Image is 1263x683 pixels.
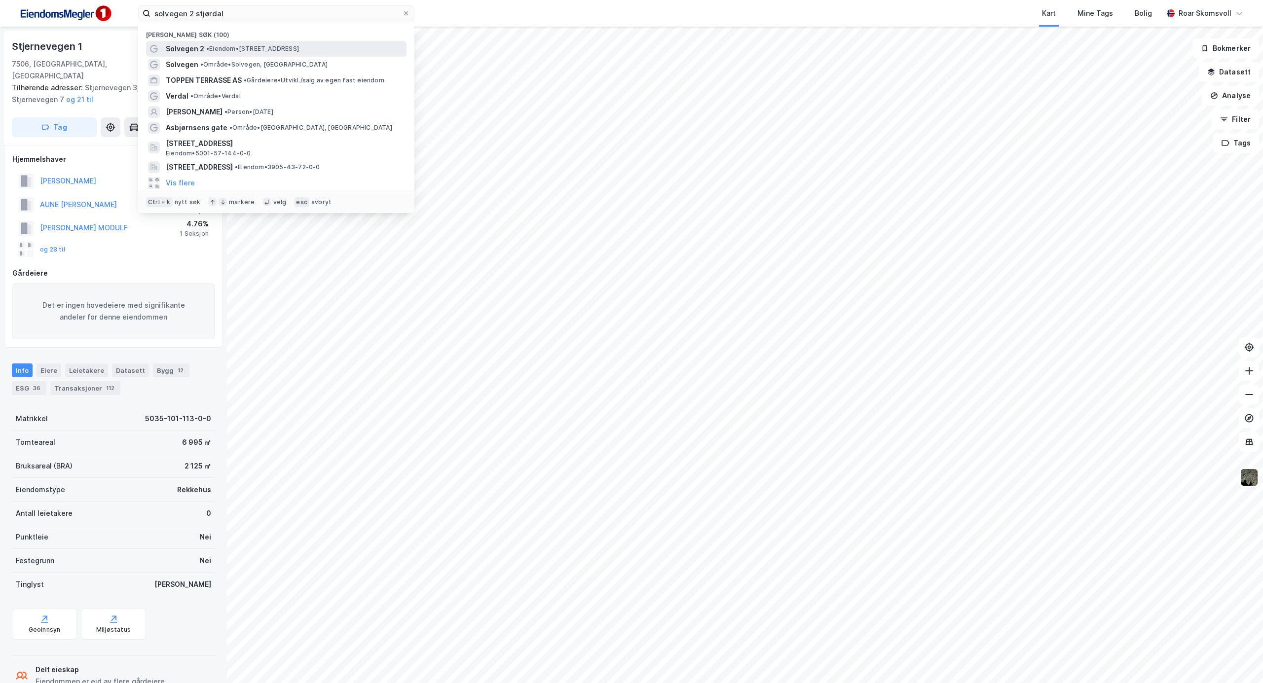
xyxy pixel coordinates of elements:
[190,92,193,100] span: •
[29,626,61,634] div: Geoinnsyn
[16,2,114,25] img: F4PB6Px+NJ5v8B7XTbfpPpyloAAAAASUVORK5CYII=
[146,197,173,207] div: Ctrl + k
[190,92,241,100] span: Område • Verdal
[12,267,215,279] div: Gårdeiere
[16,413,48,425] div: Matrikkel
[206,507,211,519] div: 0
[1213,133,1259,153] button: Tags
[16,484,65,496] div: Eiendomstype
[180,218,209,230] div: 4.76%
[1214,636,1263,683] div: Kontrollprogram for chat
[16,555,54,567] div: Festegrunn
[311,198,332,206] div: avbryt
[12,381,46,395] div: ESG
[244,76,247,84] span: •
[180,230,209,238] div: 1 Seksjon
[1192,38,1259,58] button: Bokmerker
[166,74,242,86] span: TOPPEN TERRASSE AS
[166,149,251,157] span: Eiendom • 5001-57-144-0-0
[273,198,287,206] div: velg
[166,177,195,189] button: Vis flere
[1212,109,1259,129] button: Filter
[12,58,164,82] div: 7506, [GEOGRAPHIC_DATA], [GEOGRAPHIC_DATA]
[166,90,188,102] span: Verdal
[112,363,149,377] div: Datasett
[153,363,189,377] div: Bygg
[138,23,414,41] div: [PERSON_NAME] søk (100)
[150,6,402,21] input: Søk på adresse, matrikkel, gårdeiere, leietakere eller personer
[16,507,73,519] div: Antall leietakere
[36,664,165,676] div: Delt eieskap
[235,163,238,171] span: •
[1077,7,1113,19] div: Mine Tags
[50,381,120,395] div: Transaksjoner
[229,198,255,206] div: markere
[12,153,215,165] div: Hjemmelshaver
[96,626,131,634] div: Miljøstatus
[229,124,232,131] span: •
[177,484,211,496] div: Rekkehus
[12,83,85,92] span: Tilhørende adresser:
[294,197,309,207] div: esc
[12,82,207,106] div: Stjernevegen 3, Stjernevegen 5, Stjernevegen 7
[65,363,108,377] div: Leietakere
[104,383,116,393] div: 112
[16,531,48,543] div: Punktleie
[37,363,61,377] div: Eiere
[31,383,42,393] div: 36
[145,413,211,425] div: 5035-101-113-0-0
[1199,62,1259,82] button: Datasett
[16,460,73,472] div: Bruksareal (BRA)
[154,578,211,590] div: [PERSON_NAME]
[224,108,227,115] span: •
[16,578,44,590] div: Tinglyst
[200,61,328,69] span: Område • Solvegen, [GEOGRAPHIC_DATA]
[166,161,233,173] span: [STREET_ADDRESS]
[176,365,186,375] div: 12
[1202,86,1259,106] button: Analyse
[1240,468,1259,487] img: 9k=
[175,198,201,206] div: nytt søk
[166,59,198,71] span: Solvegen
[200,61,203,68] span: •
[200,555,211,567] div: Nei
[235,163,320,171] span: Eiendom • 3905-43-72-0-0
[12,38,84,54] div: Stjernevegen 1
[12,363,33,377] div: Info
[244,76,384,84] span: Gårdeiere • Utvikl./salg av egen fast eiendom
[206,45,209,52] span: •
[200,531,211,543] div: Nei
[182,436,211,448] div: 6 995 ㎡
[16,436,55,448] div: Tomteareal
[1214,636,1263,683] iframe: Chat Widget
[1179,7,1231,19] div: Roar Skomsvoll
[1135,7,1152,19] div: Bolig
[166,106,223,118] span: [PERSON_NAME]
[166,43,204,55] span: Solvegen 2
[224,108,273,116] span: Person • [DATE]
[206,45,299,53] span: Eiendom • [STREET_ADDRESS]
[166,122,227,134] span: Asbjørnsens gate
[12,283,215,339] div: Det er ingen hovedeiere med signifikante andeler for denne eiendommen
[166,138,403,149] span: [STREET_ADDRESS]
[1042,7,1056,19] div: Kart
[12,117,97,137] button: Tag
[229,124,392,132] span: Område • [GEOGRAPHIC_DATA], [GEOGRAPHIC_DATA]
[185,460,211,472] div: 2 125 ㎡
